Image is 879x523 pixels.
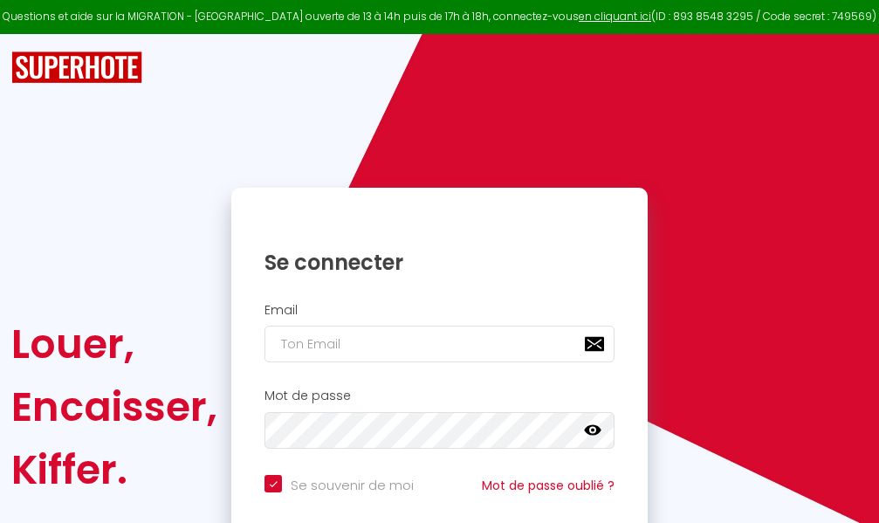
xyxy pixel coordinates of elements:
div: Louer, [11,313,217,375]
div: Encaisser, [11,375,217,438]
h1: Se connecter [264,249,615,276]
a: Mot de passe oublié ? [482,477,615,494]
input: Ton Email [264,326,615,362]
div: Kiffer. [11,438,217,501]
img: SuperHote logo [11,52,142,84]
h2: Email [264,303,615,318]
a: en cliquant ici [579,9,651,24]
h2: Mot de passe [264,389,615,403]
